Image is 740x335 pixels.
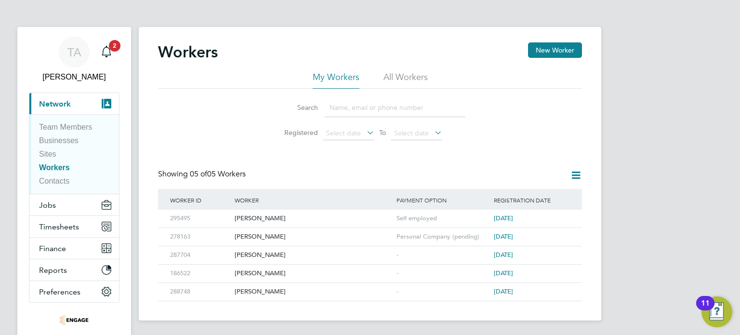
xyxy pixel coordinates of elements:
[168,246,572,254] a: 287704[PERSON_NAME]-[DATE]
[701,296,732,327] button: Open Resource Center, 11 new notifications
[168,282,572,291] a: 288748[PERSON_NAME]-[DATE]
[39,244,66,253] span: Finance
[313,71,359,89] li: My Workers
[39,201,56,210] span: Jobs
[29,71,119,83] span: Tess Amigoni
[383,71,428,89] li: All Workers
[494,232,513,241] span: [DATE]
[232,246,394,264] div: [PERSON_NAME]
[67,46,81,58] span: TA
[168,228,572,236] a: 278163[PERSON_NAME]Personal Company (pending)[DATE]
[190,169,207,179] span: 05 of
[39,266,67,275] span: Reports
[325,98,465,117] input: Name, email or phone number
[39,163,70,172] a: Workers
[39,150,56,158] a: Sites
[39,123,92,131] a: Team Members
[29,194,119,215] button: Jobs
[528,42,582,58] button: New Worker
[394,265,491,282] div: -
[275,103,318,112] label: Search
[39,177,69,185] a: Contacts
[158,42,218,62] h2: Workers
[158,169,248,179] div: Showing
[190,169,246,179] span: 05 Workers
[232,228,394,246] div: [PERSON_NAME]
[701,303,710,316] div: 11
[29,281,119,302] button: Preferences
[394,210,491,228] div: Self employed
[168,246,232,264] div: 287704
[39,99,71,108] span: Network
[394,129,429,137] span: Select date
[275,128,318,137] label: Registered
[168,209,572,217] a: 295495[PERSON_NAME]Self employed[DATE]
[29,93,119,114] button: Network
[29,216,119,237] button: Timesheets
[494,269,513,277] span: [DATE]
[494,251,513,259] span: [DATE]
[29,37,119,83] a: TA[PERSON_NAME]
[168,265,232,282] div: 186522
[494,214,513,222] span: [DATE]
[29,259,119,281] button: Reports
[232,265,394,282] div: [PERSON_NAME]
[168,189,232,211] div: Worker ID
[29,312,119,328] a: Go to home page
[491,189,572,211] div: Registration Date
[39,287,80,296] span: Preferences
[394,246,491,264] div: -
[168,283,232,301] div: 288748
[232,189,394,211] div: Worker
[168,210,232,228] div: 295495
[494,287,513,295] span: [DATE]
[168,264,572,272] a: 186522[PERSON_NAME]-[DATE]
[39,222,79,231] span: Timesheets
[232,283,394,301] div: [PERSON_NAME]
[232,210,394,228] div: [PERSON_NAME]
[376,126,389,139] span: To
[326,129,361,137] span: Select date
[97,37,116,67] a: 2
[39,136,79,145] a: Businesses
[60,312,89,328] img: deverellsmith-logo-retina.png
[29,238,119,259] button: Finance
[29,114,119,194] div: Network
[168,228,232,246] div: 278163
[394,283,491,301] div: -
[394,228,491,246] div: Personal Company (pending)
[109,40,120,52] span: 2
[394,189,491,211] div: Payment Option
